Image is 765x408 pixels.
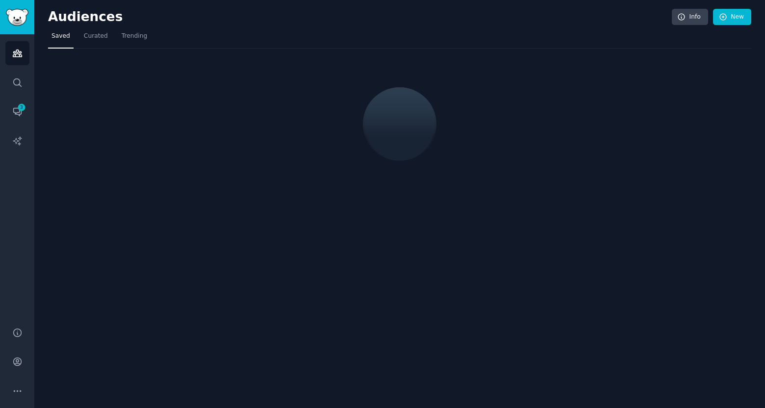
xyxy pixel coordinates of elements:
[5,100,29,124] a: 3
[672,9,708,25] a: Info
[6,9,28,26] img: GummySearch logo
[122,32,147,41] span: Trending
[80,28,111,49] a: Curated
[84,32,108,41] span: Curated
[713,9,751,25] a: New
[17,104,26,111] span: 3
[48,28,74,49] a: Saved
[48,9,672,25] h2: Audiences
[51,32,70,41] span: Saved
[118,28,151,49] a: Trending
